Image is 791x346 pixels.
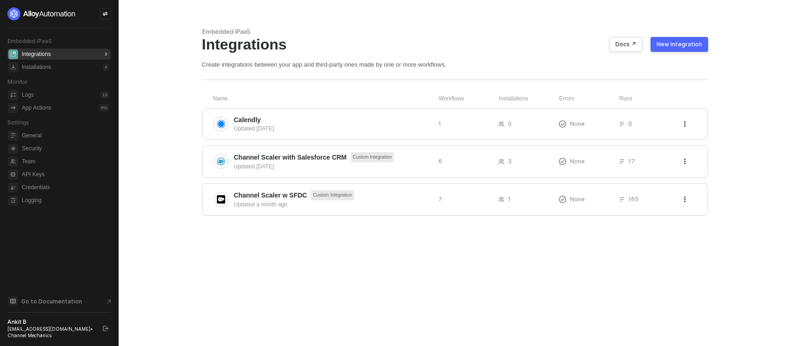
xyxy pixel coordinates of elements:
div: Docs ↗ [615,41,636,48]
span: 6 [438,157,442,165]
span: Channel Scaler w SFDC [234,191,307,200]
span: credentials [8,183,18,192]
span: icon-users [499,159,504,164]
span: document-arrow [104,297,114,306]
span: Monitor [7,78,28,85]
span: Settings [7,119,29,126]
span: icon-exclamation [559,158,566,165]
div: [EMAIL_ADDRESS][DOMAIN_NAME] • Channel Mechanics [7,326,95,339]
a: Knowledge Base [7,296,111,307]
span: Custom Integration [311,190,354,200]
span: logging [8,196,18,205]
span: logout [103,326,108,331]
img: integration-icon [217,120,225,128]
span: icon-list [619,159,625,164]
img: logo [7,7,76,20]
span: integrations [8,49,18,59]
div: 3 [103,50,109,58]
div: Workflows [439,95,499,103]
span: icon-exclamation [559,196,566,203]
img: integration-icon [217,195,225,204]
span: installations [8,62,18,72]
span: Embedded iPaaS [7,37,52,44]
span: 165 [628,195,639,203]
span: icon-threedots [682,197,688,202]
span: 7 [438,195,442,203]
span: api-key [8,170,18,179]
span: security [8,144,18,154]
img: integration-icon [217,157,225,166]
div: New Integration [657,41,702,48]
div: Integrations [202,36,708,53]
span: Calendly [234,115,261,124]
span: icon-app-actions [8,103,18,113]
span: 1 [508,195,511,203]
span: 0 [628,120,632,128]
div: Integrations [22,50,51,58]
div: 0 % [99,104,109,111]
div: 13 [101,91,109,99]
div: Errors [559,95,620,103]
span: Team [22,156,109,167]
span: 3 [508,157,512,165]
div: Updated a month ago [234,200,431,209]
span: General [22,130,109,141]
div: Installations [499,95,559,103]
span: Channel Scaler with Salesforce CRM [234,153,347,162]
span: icon-threedots [682,121,688,127]
span: 1 [438,120,441,128]
span: icon-list [619,197,625,202]
button: Docs ↗ [609,37,642,52]
div: 4 [103,63,109,71]
div: Ankit B [7,318,95,326]
span: Go to Documentation [21,297,82,305]
div: Updated [DATE] [234,124,431,133]
span: None [570,120,585,128]
div: Installations [22,63,51,71]
span: 17 [628,157,635,165]
span: Custom Integration [351,152,394,162]
span: API Keys [22,169,109,180]
div: Create integrations between your app and third-party ones made by one or more workflows. [202,61,708,68]
div: Name [213,95,439,103]
span: Credentials [22,182,109,193]
span: None [570,157,585,165]
span: icon-exclamation [559,120,566,128]
span: icon-list [619,121,625,127]
span: general [8,131,18,141]
span: icon-users [499,121,504,127]
div: Logs [22,91,34,99]
div: App Actions [22,104,51,112]
span: Security [22,143,109,154]
button: New Integration [651,37,708,52]
span: Logging [22,195,109,206]
div: Embedded iPaaS [202,28,708,36]
a: logo [7,7,111,20]
span: icon-logs [8,90,18,100]
span: None [570,195,585,203]
span: documentation [8,297,18,306]
span: icon-users [499,197,504,202]
span: team [8,157,18,167]
div: Runs [620,95,683,103]
div: Updated [DATE] [234,162,431,171]
span: icon-swap [102,11,108,17]
span: 0 [508,120,512,128]
span: icon-threedots [682,159,688,164]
